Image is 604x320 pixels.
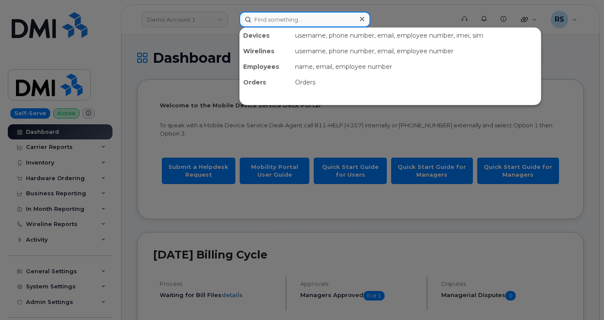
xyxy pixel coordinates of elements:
div: Devices [240,28,292,43]
div: username, phone number, email, employee number, imei, sim [292,28,541,43]
div: Orders [240,74,292,90]
div: Orders [292,74,541,90]
div: username, phone number, email, employee number [292,43,541,59]
div: Wirelines [240,43,292,59]
div: name, email, employee number [292,59,541,74]
div: Employees [240,59,292,74]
